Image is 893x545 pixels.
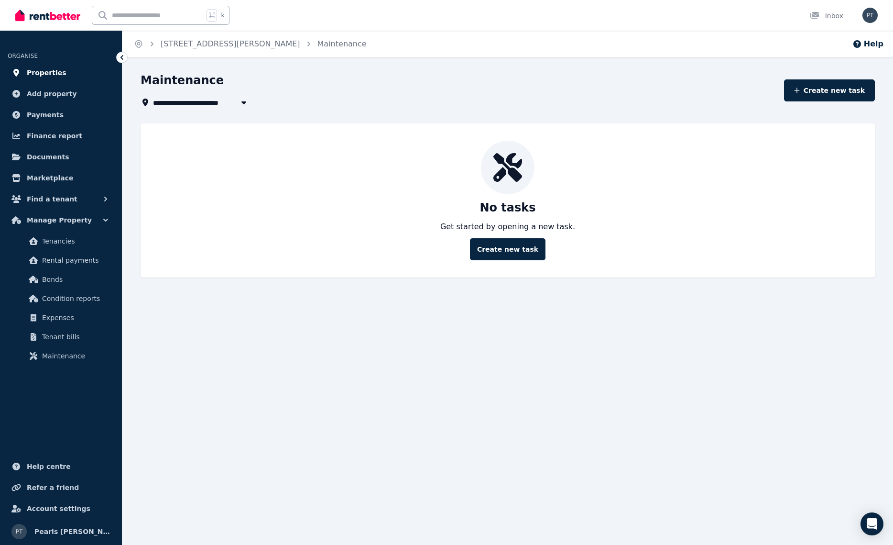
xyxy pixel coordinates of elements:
a: [STREET_ADDRESS][PERSON_NAME] [161,39,300,48]
h1: Maintenance [141,73,224,88]
button: Manage Property [8,211,114,230]
span: Bonds [42,274,107,285]
a: Help centre [8,457,114,476]
a: Properties [8,63,114,82]
button: Help [852,38,883,50]
span: Tenancies [42,235,107,247]
a: Bonds [11,270,110,289]
span: Marketplace [27,172,73,184]
span: ORGANISE [8,53,38,59]
span: Add property [27,88,77,100]
button: Find a tenant [8,189,114,209]
span: Maintenance [42,350,107,362]
span: Pearls [PERSON_NAME] [34,526,110,537]
img: Pearls Tsang [862,8,878,23]
button: Create new task [784,79,875,101]
span: Properties [27,67,66,78]
span: k [221,11,224,19]
a: Marketplace [8,168,114,188]
p: No tasks [479,200,535,215]
a: Refer a friend [8,478,114,497]
span: Payments [27,109,64,121]
img: Pearls Tsang [11,524,27,539]
a: Tenancies [11,232,110,251]
a: Condition reports [11,289,110,308]
span: Account settings [27,503,90,514]
div: Inbox [810,11,843,21]
span: Tenant bills [42,331,107,343]
span: Expenses [42,312,107,323]
a: Documents [8,147,114,167]
span: Manage Property [27,214,92,226]
span: Condition reports [42,293,107,304]
span: Refer a friend [27,482,79,493]
div: Open Intercom Messenger [860,512,883,535]
a: Expenses [11,308,110,327]
span: Rental payments [42,255,107,266]
p: Get started by opening a new task. [440,221,575,233]
button: Create new task [470,238,545,260]
img: RentBetter [15,8,80,22]
a: Tenant bills [11,327,110,346]
a: Payments [8,105,114,124]
a: Account settings [8,499,114,518]
span: Finance report [27,130,82,142]
span: Documents [27,151,69,163]
span: Help centre [27,461,71,472]
a: Add property [8,84,114,103]
a: Finance report [8,126,114,145]
nav: Breadcrumb [122,31,378,57]
a: Maintenance [317,39,367,48]
a: Rental payments [11,251,110,270]
span: Find a tenant [27,193,77,205]
a: Maintenance [11,346,110,366]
